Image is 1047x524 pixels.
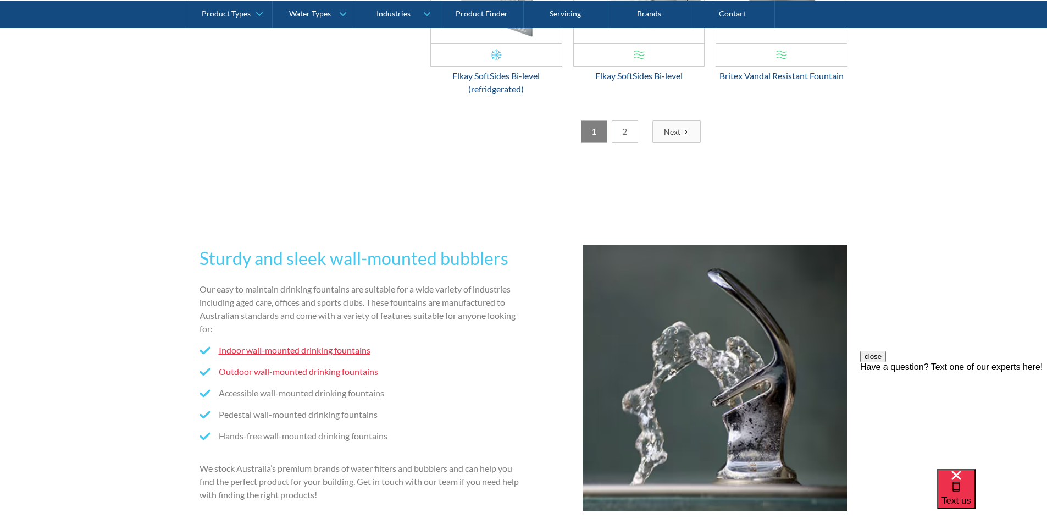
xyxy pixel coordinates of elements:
[219,366,378,377] a: Outdoor wall-mounted drinking fountains
[860,351,1047,483] iframe: podium webchat widget prompt
[289,9,331,18] div: Water Types
[200,462,519,501] p: We stock Australia’s premium brands of water filters and bubblers and can help you find the perfe...
[219,345,370,355] a: Indoor wall-mounted drinking fountains
[430,69,562,96] div: Elkay SoftSides Bi-level (refridgerated)
[652,120,701,143] a: Next Page
[664,126,680,137] div: Next
[716,69,847,82] div: Britex Vandal Resistant Fountain
[937,469,1047,524] iframe: podium webchat widget bubble
[202,9,251,18] div: Product Types
[200,245,519,272] h2: Sturdy and sleek wall-mounted bubblers
[200,429,519,443] li: Hands-free wall-mounted drinking fountains
[200,283,519,335] p: Our easy to maintain drinking fountains are suitable for a wide variety of industries including a...
[581,120,607,143] a: 1
[612,120,638,143] a: 2
[376,9,411,18] div: Industries
[430,120,848,143] div: List
[200,408,519,421] li: Pedestal wall-mounted drinking fountains
[200,387,519,400] li: Accessible wall-mounted drinking fountains
[573,69,705,82] div: Elkay SoftSides Bi-level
